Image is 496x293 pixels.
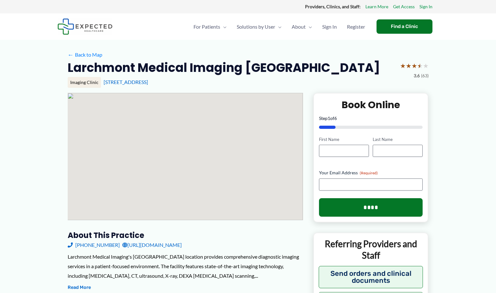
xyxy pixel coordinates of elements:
h2: Book Online [319,99,423,111]
a: For PatientsMenu Toggle [188,16,232,38]
span: ← [68,52,74,58]
span: ★ [411,60,417,72]
label: First Name [319,136,369,143]
p: Step of [319,116,423,121]
span: 3.6 [414,72,420,80]
span: Solutions by User [237,16,275,38]
img: Expected Healthcare Logo - side, dark font, small [58,18,112,35]
span: 6 [334,115,337,121]
a: Find a Clinic [377,19,432,34]
span: ★ [406,60,411,72]
a: [URL][DOMAIN_NAME] [122,240,182,250]
a: Sign In [419,3,432,11]
h3: About this practice [68,230,303,240]
a: AboutMenu Toggle [287,16,317,38]
span: Sign In [322,16,337,38]
h2: Larchmont Medical Imaging [GEOGRAPHIC_DATA] [68,60,380,75]
div: Imaging Clinic [68,77,101,88]
span: About [292,16,306,38]
span: 1 [328,115,330,121]
div: Larchmont Medical Imaging's [GEOGRAPHIC_DATA] location provides comprehensive diagnostic imaging ... [68,252,303,280]
button: Read More [68,284,91,291]
span: For Patients [194,16,220,38]
strong: Providers, Clinics, and Staff: [305,4,361,9]
a: Sign In [317,16,342,38]
span: (Required) [360,171,378,175]
label: Your Email Address [319,170,423,176]
a: Solutions by UserMenu Toggle [232,16,287,38]
p: Referring Providers and Staff [319,238,423,261]
span: ★ [423,60,429,72]
span: ★ [417,60,423,72]
a: Register [342,16,370,38]
button: Send orders and clinical documents [319,266,423,288]
span: Menu Toggle [220,16,227,38]
a: [PHONE_NUMBER] [68,240,120,250]
a: Get Access [393,3,415,11]
span: ★ [400,60,406,72]
span: (63) [421,72,429,80]
span: Menu Toggle [275,16,282,38]
span: Register [347,16,365,38]
a: [STREET_ADDRESS] [104,79,148,85]
a: ←Back to Map [68,50,102,59]
label: Last Name [373,136,423,143]
a: Learn More [365,3,388,11]
nav: Primary Site Navigation [188,16,370,38]
span: Menu Toggle [306,16,312,38]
